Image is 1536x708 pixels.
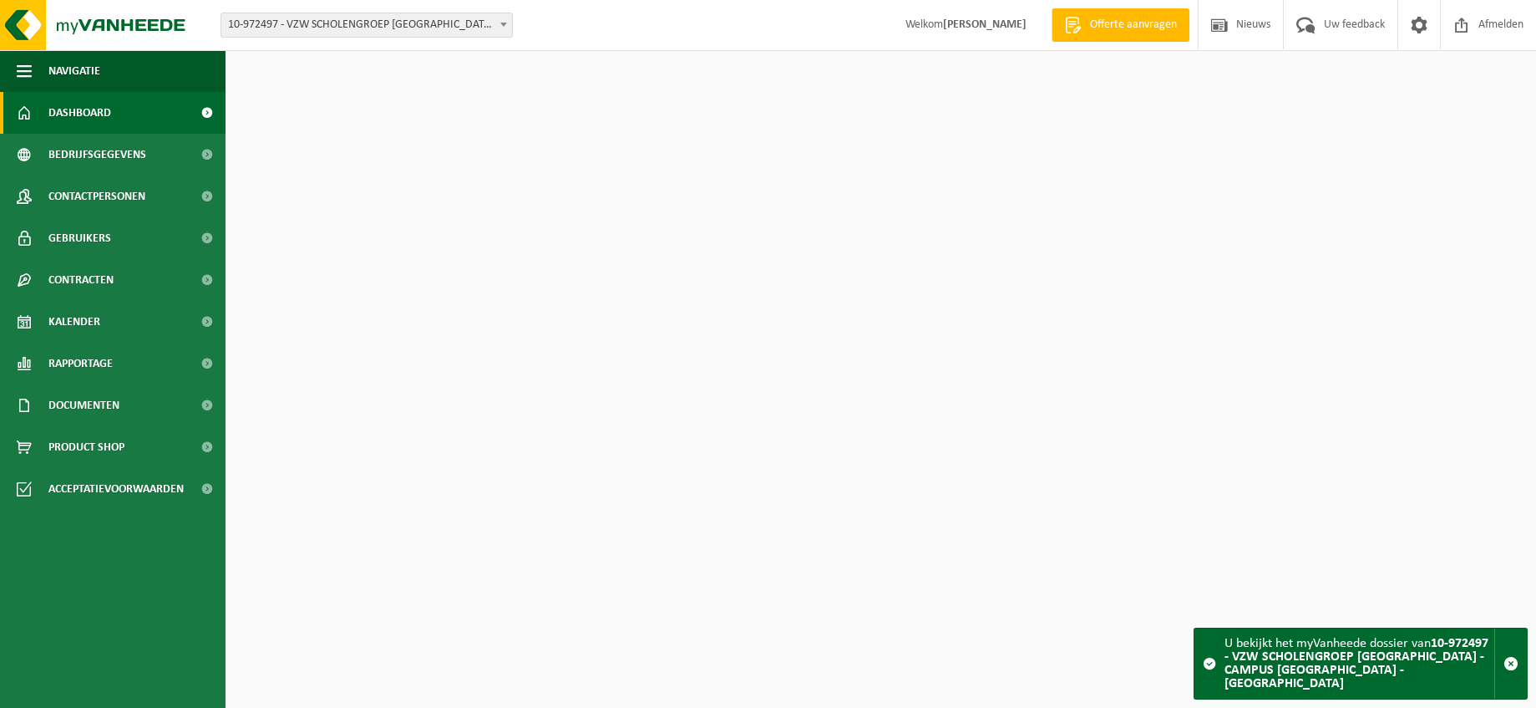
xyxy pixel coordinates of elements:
span: Bedrijfsgegevens [48,134,146,176]
span: Documenten [48,385,119,426]
span: Kalender [48,301,100,343]
strong: 10-972497 - VZW SCHOLENGROEP [GEOGRAPHIC_DATA] - CAMPUS [GEOGRAPHIC_DATA] - [GEOGRAPHIC_DATA] [1224,637,1488,690]
span: Rapportage [48,343,113,385]
span: Acceptatievoorwaarden [48,468,184,510]
span: Offerte aanvragen [1086,17,1181,33]
a: Offerte aanvragen [1052,8,1189,42]
span: Contracten [48,259,114,301]
span: Product Shop [48,426,124,468]
span: 10-972497 - VZW SCHOLENGROEP SINT-MICHIEL - CAMPUS BARNUM - ROESELARE [221,13,512,37]
span: Contactpersonen [48,176,145,217]
span: 10-972497 - VZW SCHOLENGROEP SINT-MICHIEL - CAMPUS BARNUM - ROESELARE [221,13,513,38]
span: Gebruikers [48,217,111,259]
div: U bekijkt het myVanheede dossier van [1224,629,1494,699]
span: Dashboard [48,92,111,134]
strong: [PERSON_NAME] [943,18,1027,31]
span: Navigatie [48,50,100,92]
